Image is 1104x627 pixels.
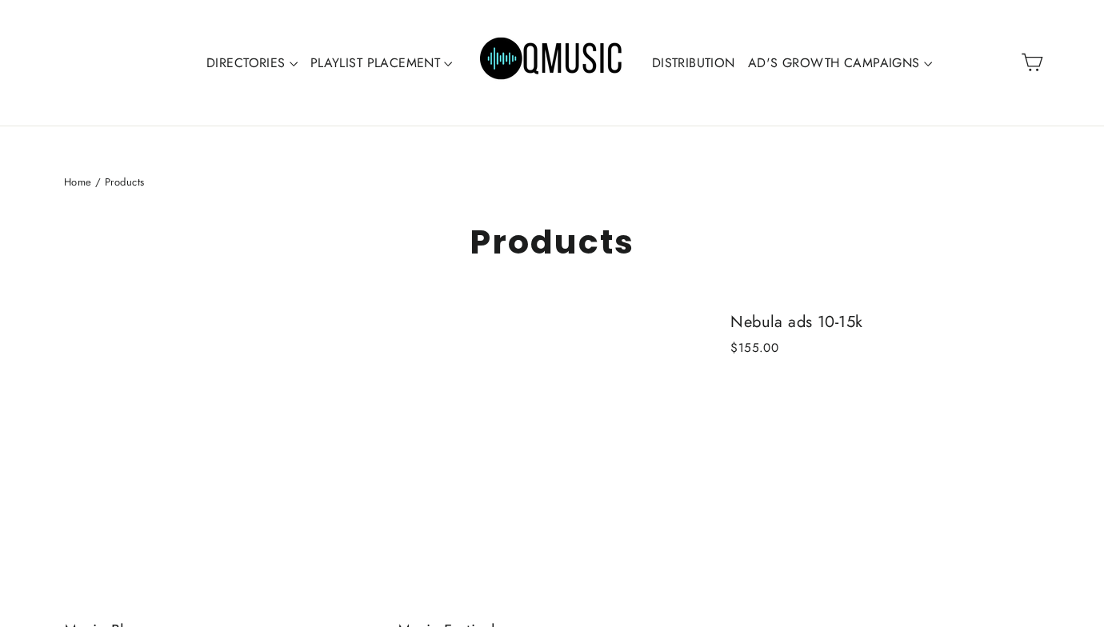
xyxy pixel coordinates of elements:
h1: Products [64,222,1040,262]
img: Q Music Promotions [480,26,624,98]
span: Products [105,174,144,190]
span: / [95,174,101,190]
a: PLAYLIST PLACEMENT [304,45,459,82]
a: DISTRIBUTION [646,45,742,82]
a: Nebula ads 10-15k $155.00 [730,302,1040,362]
div: Primary [150,16,954,110]
nav: breadcrumbs [64,174,1040,191]
span: $155.00 [730,339,778,357]
a: Home [64,174,92,190]
a: AD'S GROWTH CAMPAIGNS [742,45,938,82]
a: DIRECTORIES [200,45,304,82]
div: Nebula ads 10-15k [730,310,1040,334]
